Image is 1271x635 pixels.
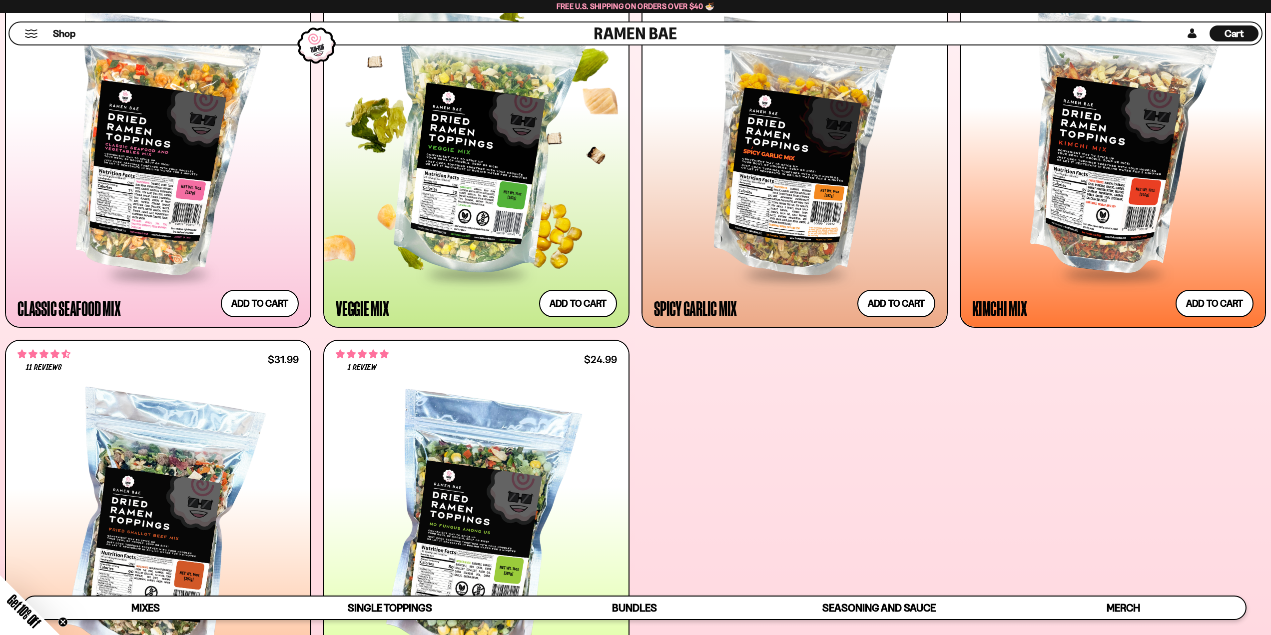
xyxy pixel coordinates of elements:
button: Add to cart [221,290,299,317]
span: Merch [1107,602,1140,614]
span: Bundles [612,602,657,614]
a: Shop [53,25,75,41]
div: Kimchi Mix [972,299,1027,317]
a: Mixes [23,597,268,619]
div: Veggie Mix [336,299,389,317]
a: Seasoning and Sauce [757,597,1001,619]
span: 5.00 stars [336,348,389,361]
div: Cart [1210,22,1259,44]
span: 4.64 stars [17,348,70,361]
a: Merch [1001,597,1246,619]
button: Mobile Menu Trigger [24,29,38,38]
span: Cart [1225,27,1244,39]
div: $31.99 [268,355,299,364]
span: Seasoning and Sauce [822,602,936,614]
div: $24.99 [584,355,617,364]
a: Bundles [512,597,756,619]
span: Shop [53,27,75,40]
span: Mixes [131,602,160,614]
div: Classic Seafood Mix [17,299,120,317]
span: Single Toppings [348,602,432,614]
button: Close teaser [58,617,68,627]
a: Single Toppings [268,597,512,619]
button: Add to cart [857,290,935,317]
span: 1 review [348,364,377,372]
div: Spicy Garlic Mix [654,299,737,317]
span: Get 10% Off [4,592,43,631]
button: Add to cart [1176,290,1254,317]
span: Free U.S. Shipping on Orders over $40 🍜 [557,1,715,11]
button: Add to cart [539,290,617,317]
span: 11 reviews [26,364,62,372]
